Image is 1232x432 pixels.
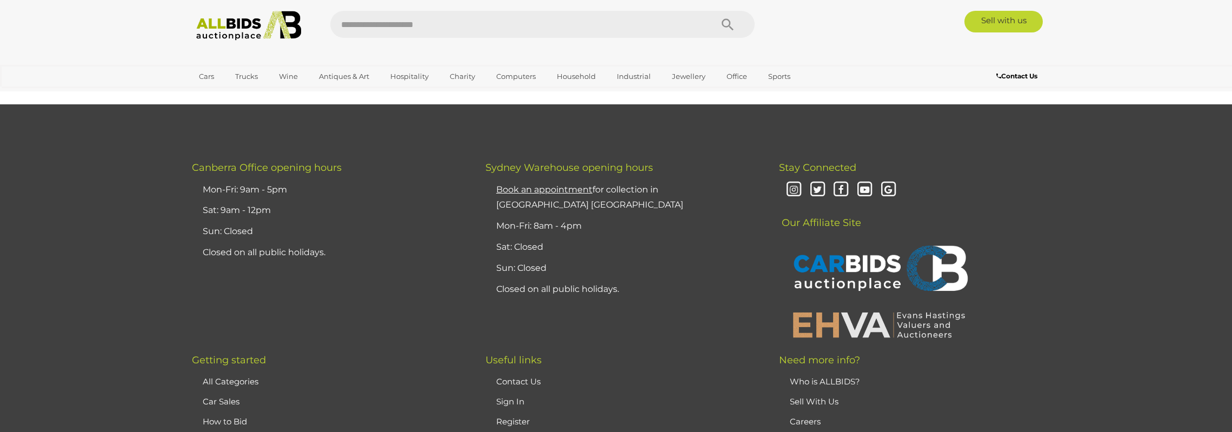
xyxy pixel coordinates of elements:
[312,68,376,85] a: Antiques & Art
[494,237,752,258] li: Sat: Closed
[192,162,342,174] span: Canberra Office opening hours
[203,376,258,387] a: All Categories
[496,376,541,387] a: Contact Us
[496,396,524,407] a: Sign In
[192,85,283,103] a: [GEOGRAPHIC_DATA]
[496,184,592,195] u: Book an appointment
[485,162,653,174] span: Sydney Warehouse opening hours
[779,162,856,174] span: Stay Connected
[496,184,683,210] a: Book an appointmentfor collection in [GEOGRAPHIC_DATA] [GEOGRAPHIC_DATA]
[200,242,458,263] li: Closed on all public holidays.
[964,11,1043,32] a: Sell with us
[494,279,752,300] li: Closed on all public holidays.
[790,396,838,407] a: Sell With Us
[665,68,712,85] a: Jewellery
[485,354,542,366] span: Useful links
[200,200,458,221] li: Sat: 9am - 12pm
[494,258,752,279] li: Sun: Closed
[996,70,1040,82] a: Contact Us
[192,354,266,366] span: Getting started
[790,376,860,387] a: Who is ALLBIDS?
[203,416,247,427] a: How to Bid
[779,354,860,366] span: Need more info?
[190,11,308,41] img: Allbids.com.au
[228,68,265,85] a: Trucks
[443,68,482,85] a: Charity
[996,72,1037,80] b: Contact Us
[383,68,436,85] a: Hospitality
[787,234,971,305] img: CARBIDS Auctionplace
[272,68,305,85] a: Wine
[496,416,530,427] a: Register
[610,68,658,85] a: Industrial
[200,180,458,201] li: Mon-Fri: 9am - 5pm
[779,201,861,229] span: Our Affiliate Site
[879,181,898,200] i: Google
[855,181,874,200] i: Youtube
[192,68,221,85] a: Cars
[720,68,754,85] a: Office
[790,416,821,427] a: Careers
[200,221,458,242] li: Sun: Closed
[787,310,971,338] img: EHVA | Evans Hastings Valuers and Auctioneers
[701,11,755,38] button: Search
[203,396,239,407] a: Car Sales
[489,68,543,85] a: Computers
[831,181,850,200] i: Facebook
[784,181,803,200] i: Instagram
[761,68,797,85] a: Sports
[808,181,827,200] i: Twitter
[550,68,603,85] a: Household
[494,216,752,237] li: Mon-Fri: 8am - 4pm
